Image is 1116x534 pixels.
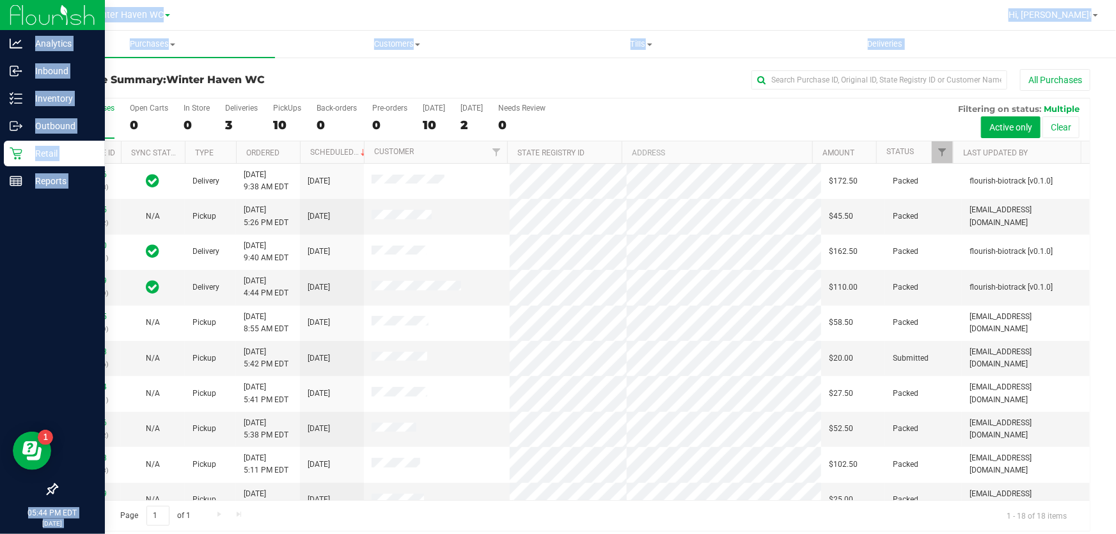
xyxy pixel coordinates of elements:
span: $58.50 [829,317,853,329]
inline-svg: Inventory [10,92,22,105]
span: [DATE] 9:40 AM EDT [244,240,288,264]
span: In Sync [146,242,160,260]
span: $52.50 [829,423,853,435]
span: Delivery [193,175,219,187]
button: All Purchases [1020,69,1090,91]
button: N/A [146,423,160,435]
span: Not Applicable [146,212,160,221]
span: Not Applicable [146,318,160,327]
iframe: Resource center [13,432,51,470]
a: Status [886,147,914,156]
div: PickUps [273,104,301,113]
div: 10 [273,118,301,132]
button: N/A [146,494,160,506]
span: [DATE] 5:11 PM EDT [244,452,288,476]
div: [DATE] [460,104,483,113]
span: Pickup [193,317,216,329]
a: Type [195,148,214,157]
a: Last Updated By [963,148,1028,157]
span: Customers [276,38,519,50]
div: Deliveries [225,104,258,113]
span: Packed [893,246,918,258]
iframe: Resource center unread badge [38,430,53,445]
div: [DATE] [423,104,445,113]
span: [EMAIL_ADDRESS][DOMAIN_NAME] [970,452,1082,476]
span: $162.50 [829,246,858,258]
div: 3 [225,118,258,132]
span: [EMAIL_ADDRESS][DOMAIN_NAME] [970,488,1082,512]
input: Search Purchase ID, Original ID, State Registry ID or Customer Name... [751,70,1007,90]
span: Packed [893,459,918,471]
div: 0 [498,118,546,132]
span: Not Applicable [146,495,160,504]
span: Not Applicable [146,424,160,433]
span: 1 - 18 of 18 items [996,506,1077,525]
span: [EMAIL_ADDRESS][DOMAIN_NAME] [970,346,1082,370]
inline-svg: Retail [10,147,22,160]
div: Pre-orders [372,104,407,113]
button: N/A [146,210,160,223]
p: Inbound [22,63,99,79]
button: N/A [146,317,160,329]
span: [DATE] 3:35 PM EDT [244,488,288,512]
h3: Purchase Summary: [56,74,401,86]
span: [DATE] [308,352,330,365]
div: Back-orders [317,104,357,113]
inline-svg: Reports [10,175,22,187]
span: Winter Haven WC [91,10,164,20]
span: [DATE] [308,317,330,329]
a: Customer [374,147,414,156]
span: Not Applicable [146,460,160,469]
span: [DATE] [308,388,330,400]
span: flourish-biotrack [v0.1.0] [970,281,1053,294]
span: Pickup [193,352,216,365]
span: In Sync [146,172,160,190]
span: Hi, [PERSON_NAME]! [1009,10,1092,20]
span: Pickup [193,494,216,506]
inline-svg: Analytics [10,37,22,50]
p: 05:44 PM EDT [6,507,99,519]
span: Packed [893,175,918,187]
span: [DATE] [308,494,330,506]
span: Deliveries [851,38,920,50]
span: [EMAIL_ADDRESS][DOMAIN_NAME] [970,381,1082,405]
span: Packed [893,210,918,223]
span: $45.50 [829,210,853,223]
a: Customers [275,31,519,58]
span: flourish-biotrack [v0.1.0] [970,175,1053,187]
span: Not Applicable [146,354,160,363]
div: Needs Review [498,104,546,113]
span: Not Applicable [146,389,160,398]
span: [DATE] 9:38 AM EDT [244,169,288,193]
button: Clear [1042,116,1080,138]
button: N/A [146,459,160,471]
p: [DATE] [6,519,99,528]
span: Pickup [193,210,216,223]
inline-svg: Inbound [10,65,22,77]
span: flourish-biotrack [v0.1.0] [970,246,1053,258]
a: Purchases [31,31,275,58]
p: Reports [22,173,99,189]
span: [DATE] 8:55 AM EDT [244,311,288,335]
div: 0 [184,118,210,132]
span: Multiple [1044,104,1080,114]
span: [DATE] 5:42 PM EDT [244,346,288,370]
span: Submitted [893,352,929,365]
span: Tills [520,38,763,50]
button: N/A [146,388,160,400]
span: Filtering on status: [958,104,1041,114]
span: Delivery [193,246,219,258]
span: [DATE] [308,175,330,187]
a: Sync Status [131,148,180,157]
inline-svg: Outbound [10,120,22,132]
a: Amount [822,148,854,157]
div: 0 [372,118,407,132]
span: [EMAIL_ADDRESS][DOMAIN_NAME] [970,311,1082,335]
button: Active only [981,116,1041,138]
span: $102.50 [829,459,858,471]
p: Outbound [22,118,99,134]
span: [EMAIL_ADDRESS][DOMAIN_NAME] [970,417,1082,441]
span: Packed [893,281,918,294]
p: Analytics [22,36,99,51]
